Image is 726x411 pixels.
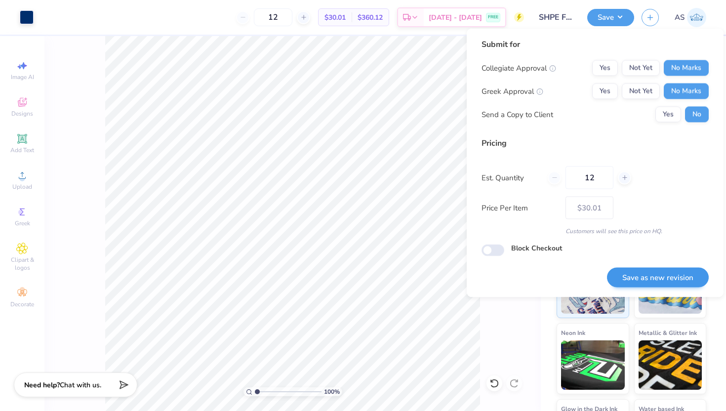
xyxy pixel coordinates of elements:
[12,183,32,191] span: Upload
[531,7,580,27] input: Untitled Design
[587,9,634,26] button: Save
[254,8,292,26] input: – –
[482,39,709,50] div: Submit for
[482,62,556,74] div: Collegiate Approval
[24,380,60,390] strong: Need help?
[482,137,709,149] div: Pricing
[358,12,383,23] span: $360.12
[685,107,709,123] button: No
[60,380,101,390] span: Chat with us.
[10,146,34,154] span: Add Text
[622,83,660,99] button: Not Yet
[482,202,558,213] label: Price Per Item
[592,83,618,99] button: Yes
[592,60,618,76] button: Yes
[622,60,660,76] button: Not Yet
[482,109,553,120] div: Send a Copy to Client
[10,300,34,308] span: Decorate
[11,73,34,81] span: Image AI
[482,227,709,236] div: Customers will see this price on HQ.
[675,12,685,23] span: AS
[5,256,40,272] span: Clipart & logos
[561,328,585,338] span: Neon Ink
[655,107,681,123] button: Yes
[482,172,540,183] label: Est. Quantity
[664,60,709,76] button: No Marks
[561,340,625,390] img: Neon Ink
[11,110,33,118] span: Designs
[482,85,543,97] div: Greek Approval
[324,387,340,396] span: 100 %
[639,328,697,338] span: Metallic & Glitter Ink
[687,8,706,27] img: Ashutosh Sharma
[664,83,709,99] button: No Marks
[15,219,30,227] span: Greek
[675,8,706,27] a: AS
[429,12,482,23] span: [DATE] - [DATE]
[639,340,702,390] img: Metallic & Glitter Ink
[488,14,498,21] span: FREE
[565,166,613,189] input: – –
[511,243,562,253] label: Block Checkout
[324,12,346,23] span: $30.01
[607,267,709,288] button: Save as new revision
